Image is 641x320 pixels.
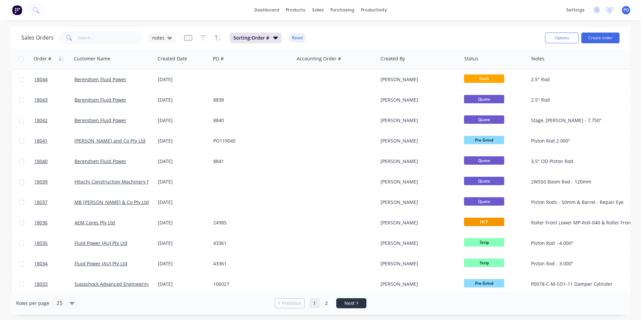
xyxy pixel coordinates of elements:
[158,260,208,267] div: [DATE]
[297,55,341,62] div: Accounting Order #
[272,298,369,308] ul: Pagination
[381,281,455,287] div: [PERSON_NAME]
[545,33,579,43] button: Options
[464,74,504,83] span: Draft
[34,240,48,247] span: 18035
[34,90,74,110] a: 18043
[581,33,620,43] button: Create order
[74,55,110,62] div: Customer Name
[74,76,126,83] a: Berendsen Fluid Power
[34,76,48,83] span: 18044
[34,281,48,287] span: 18033
[78,31,143,45] input: Search...
[158,240,208,247] div: [DATE]
[381,178,455,185] div: [PERSON_NAME]
[34,117,48,124] span: 18042
[381,76,455,83] div: [PERSON_NAME]
[158,199,208,206] div: [DATE]
[158,76,208,83] div: [DATE]
[74,199,149,205] a: MB [PERSON_NAME] & Co Pty Ltd
[74,219,115,226] a: AEM Cores Pty Ltd
[213,219,288,226] div: 24985
[213,240,288,247] div: 43361
[464,238,504,247] span: Strip
[74,240,127,246] a: Fluid Power (AU) Pty Ltd
[16,300,49,307] span: Rows per page
[213,260,288,267] div: 43361
[34,219,48,226] span: 18036
[74,117,126,123] a: Berendsen Fluid Power
[289,33,306,43] button: Reset
[624,7,629,13] span: PO
[309,298,319,308] a: Page 1 is your current page
[34,138,48,144] span: 18041
[381,260,455,267] div: [PERSON_NAME]
[337,300,366,307] a: Next page
[213,138,288,144] div: PO119045
[358,5,390,15] div: productivity
[381,158,455,165] div: [PERSON_NAME]
[34,110,74,130] a: 18042
[74,178,162,185] a: Hitachi Construction Machinery Pty Ltd
[34,69,74,90] a: 18044
[158,55,187,62] div: Created Date
[213,281,288,287] div: 106027
[309,5,327,15] div: sales
[34,151,74,171] a: 18040
[34,233,74,253] a: 18035
[531,55,544,62] div: Notes
[74,281,206,287] a: Supashock Advanced Engineering - (Dynamic Engineering)
[213,97,288,103] div: 8838
[464,197,504,206] span: Quote
[251,5,283,15] a: dashboard
[74,260,127,267] a: Fluid Power (AU) Pty Ltd
[34,192,74,212] a: 18037
[464,55,478,62] div: Status
[275,300,304,307] a: Previous page
[74,97,126,103] a: Berendsen Fluid Power
[381,117,455,124] div: [PERSON_NAME]
[464,115,504,124] span: Quote
[381,240,455,247] div: [PERSON_NAME]
[34,199,48,206] span: 18037
[34,55,51,62] div: Order #
[322,298,332,308] a: Page 2
[74,138,145,144] a: [PERSON_NAME] and Co Pty Ltd
[563,5,588,15] div: settings
[74,158,126,164] a: Berendsen Fluid Power
[213,55,224,62] div: PO #
[230,33,281,43] button: Sorting:Order #
[158,178,208,185] div: [DATE]
[381,97,455,103] div: [PERSON_NAME]
[327,5,358,15] div: purchasing
[34,172,74,192] a: 18039
[464,95,504,103] span: Quote
[158,117,208,124] div: [DATE]
[464,218,504,226] span: HCP
[464,177,504,185] span: Quote
[152,34,165,41] span: notes
[464,156,504,165] span: Quote
[158,97,208,103] div: [DATE]
[34,178,48,185] span: 18039
[158,281,208,287] div: [DATE]
[34,97,48,103] span: 18043
[21,35,54,41] h1: Sales Orders
[283,5,309,15] div: products
[282,300,301,307] span: Previous
[344,300,355,307] span: Next
[34,131,74,151] a: 18041
[34,158,48,165] span: 18040
[381,138,455,144] div: [PERSON_NAME]
[34,254,74,274] a: 18034
[464,136,504,144] span: Pre Grind
[158,158,208,165] div: [DATE]
[233,35,269,41] span: Sorting: Order #
[34,274,74,294] a: 18033
[381,199,455,206] div: [PERSON_NAME]
[464,279,504,287] span: Pre Grind
[213,117,288,124] div: 8840
[464,259,504,267] span: Strip
[34,213,74,233] a: 18036
[213,158,288,165] div: 8841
